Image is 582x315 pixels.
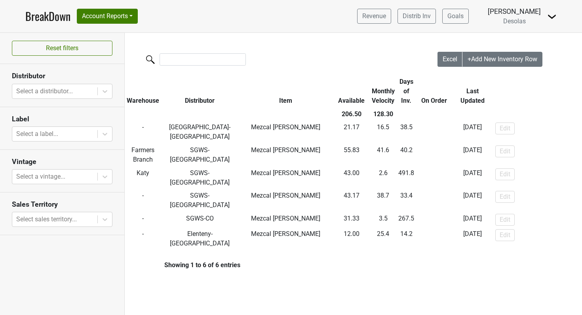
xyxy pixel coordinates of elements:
[416,212,452,228] td: -
[251,123,320,131] span: Mezcal [PERSON_NAME]
[495,168,515,180] button: Edit
[397,121,417,144] td: 38.5
[442,9,469,24] a: Goals
[333,121,370,144] td: 21.17
[547,12,557,21] img: Dropdown Menu
[370,108,397,121] th: 128.30
[161,75,239,108] th: Distributor: activate to sort column ascending
[397,143,417,166] td: 40.2
[452,166,493,189] td: [DATE]
[397,189,417,212] td: 33.4
[397,166,417,189] td: 491.8
[416,143,452,166] td: -
[397,75,417,108] th: Days of Inv.: activate to sort column ascending
[125,261,240,269] div: Showing 1 to 6 of 6 entries
[251,215,320,222] span: Mezcal [PERSON_NAME]
[452,189,493,212] td: [DATE]
[161,189,239,212] td: SGWS-[GEOGRAPHIC_DATA]
[416,75,452,108] th: On Order: activate to sort column ascending
[416,121,452,144] td: -
[12,115,112,123] h3: Label
[125,75,161,108] th: Warehouse: activate to sort column ascending
[370,75,397,108] th: Monthly Velocity: activate to sort column ascending
[333,75,370,108] th: Available: activate to sort column ascending
[12,72,112,80] h3: Distributor
[495,191,515,203] button: Edit
[488,6,541,17] div: [PERSON_NAME]
[398,9,436,24] a: Distrib Inv
[333,166,370,189] td: 43.00
[251,230,320,238] span: Mezcal [PERSON_NAME]
[452,228,493,251] td: [DATE]
[416,166,452,189] td: -
[452,121,493,144] td: [DATE]
[495,229,515,241] button: Edit
[12,41,112,56] button: Reset filters
[125,121,161,144] td: -
[161,121,239,144] td: [GEOGRAPHIC_DATA]-[GEOGRAPHIC_DATA]
[125,212,161,228] td: -
[370,228,397,251] td: 25.4
[238,75,333,108] th: Item: activate to sort column ascending
[125,143,161,166] td: Farmers Branch
[503,17,526,25] span: Desolas
[437,52,463,67] button: Excel
[452,143,493,166] td: [DATE]
[251,169,320,177] span: Mezcal [PERSON_NAME]
[161,166,239,189] td: SGWS-[GEOGRAPHIC_DATA]
[125,228,161,251] td: -
[416,189,452,212] td: -
[161,212,239,228] td: SGWS-CO
[416,228,452,251] td: -
[333,212,370,228] td: 31.33
[468,55,537,63] span: +Add New Inventory Row
[495,145,515,157] button: Edit
[443,55,457,63] span: Excel
[370,121,397,144] td: 16.5
[397,228,417,251] td: 14.2
[125,189,161,212] td: -
[125,166,161,189] td: Katy
[462,52,542,67] button: +Add New Inventory Row
[452,75,493,108] th: Last Updated: activate to sort column ascending
[370,189,397,212] td: 38.7
[357,9,391,24] a: Revenue
[370,212,397,228] td: 3.5
[370,143,397,166] td: 41.6
[397,212,417,228] td: 267.5
[251,192,320,199] span: Mezcal [PERSON_NAME]
[333,228,370,251] td: 12.00
[161,143,239,166] td: SGWS-[GEOGRAPHIC_DATA]
[251,146,320,154] span: Mezcal [PERSON_NAME]
[77,9,138,24] button: Account Reports
[452,212,493,228] td: [DATE]
[495,214,515,226] button: Edit
[161,228,239,251] td: Elenteny-[GEOGRAPHIC_DATA]
[333,108,370,121] th: 206.50
[495,123,515,134] button: Edit
[12,200,112,209] h3: Sales Territory
[12,158,112,166] h3: Vintage
[25,8,70,25] a: BreakDown
[333,189,370,212] td: 43.17
[370,166,397,189] td: 2.6
[333,143,370,166] td: 55.83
